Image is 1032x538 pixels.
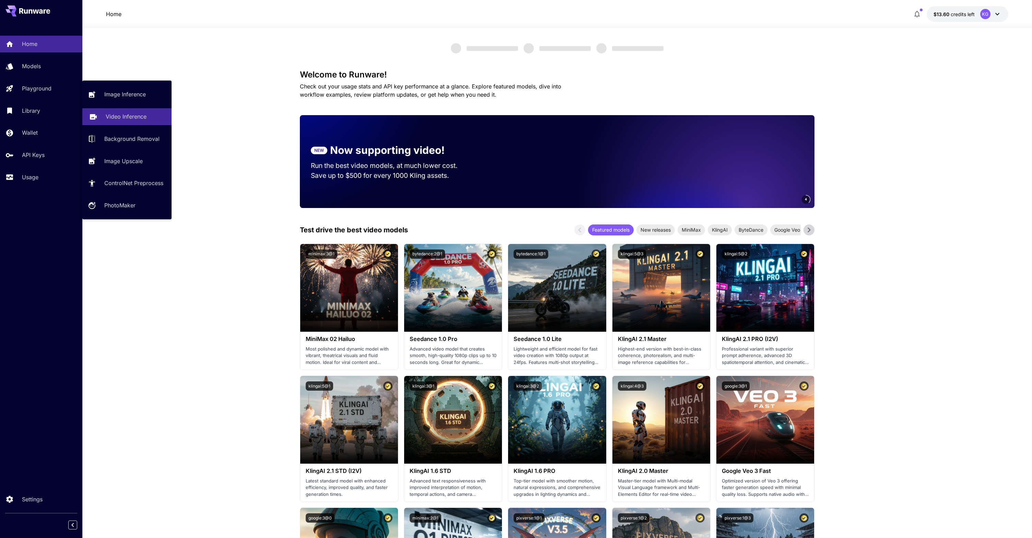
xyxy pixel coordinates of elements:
[82,86,172,103] a: Image Inference
[82,152,172,169] a: Image Upscale
[82,131,172,147] a: Background Removal
[306,336,392,342] h3: MiniMax 02 Hailuo
[106,10,121,18] nav: breadcrumb
[618,346,705,366] p: Highest-end version with best-in-class coherence, photorealism, and multi-image reference capabil...
[722,478,809,498] p: Optimized version of Veo 3 offering faster generation speed with minimal quality loss. Supports n...
[300,225,408,235] p: Test drive the best video models
[695,249,705,259] button: Certified Model – Vetted for best performance and includes a commercial license.
[934,11,975,18] div: $13.59609
[104,179,163,187] p: ControlNet Preprocess
[722,468,809,474] h3: Google Veo 3 Fast
[410,249,445,259] button: bytedance:2@1
[722,336,809,342] h3: KlingAI 2.1 PRO (I2V)
[722,249,750,259] button: klingai:5@2
[591,513,601,523] button: Certified Model – Vetted for best performance and includes a commercial license.
[106,10,121,18] p: Home
[980,9,990,19] div: KG
[300,83,561,98] span: Check out your usage stats and API key performance at a glance. Explore featured models, dive int...
[22,129,38,137] p: Wallet
[508,244,606,332] img: alt
[618,336,705,342] h3: KlingAI 2.1 Master
[22,62,41,70] p: Models
[708,226,732,233] span: KlingAI
[22,107,40,115] p: Library
[722,381,750,391] button: google:3@1
[612,244,710,332] img: alt
[770,226,804,233] span: Google Veo
[618,513,649,523] button: pixverse:1@2
[799,513,809,523] button: Certified Model – Vetted for best performance and includes a commercial license.
[514,381,542,391] button: klingai:3@2
[306,346,392,366] p: Most polished and dynamic model with vibrant, theatrical visuals and fluid motion. Ideal for vira...
[22,151,45,159] p: API Keys
[588,226,634,233] span: Featured models
[300,244,398,332] img: alt
[404,376,502,464] img: alt
[514,346,600,366] p: Lightweight and efficient model for fast video creation with 1080p output at 24fps. Features mult...
[508,376,606,464] img: alt
[306,468,392,474] h3: KlingAI 2.1 STD (I2V)
[799,249,809,259] button: Certified Model – Vetted for best performance and includes a commercial license.
[618,381,646,391] button: klingai:4@3
[678,226,705,233] span: MiniMax
[722,513,753,523] button: pixverse:1@3
[487,513,496,523] button: Certified Model – Vetted for best performance and includes a commercial license.
[487,249,496,259] button: Certified Model – Vetted for best performance and includes a commercial license.
[314,147,324,154] p: NEW
[106,112,146,121] p: Video Inference
[934,11,951,17] span: $13.60
[722,346,809,366] p: Professional variant with superior prompt adherence, advanced 3D spatiotemporal attention, and ci...
[82,197,172,214] a: PhotoMaker
[695,513,705,523] button: Certified Model – Vetted for best performance and includes a commercial license.
[410,336,496,342] h3: Seedance 1.0 Pro
[410,381,437,391] button: klingai:3@1
[104,90,146,98] p: Image Inference
[306,513,335,523] button: google:3@0
[612,376,710,464] img: alt
[514,478,600,498] p: Top-tier model with smoother motion, natural expressions, and comprehensive upgrades in lighting ...
[311,171,471,181] p: Save up to $500 for every 1000 Kling assets.
[383,249,392,259] button: Certified Model – Vetted for best performance and includes a commercial license.
[22,40,37,48] p: Home
[716,376,814,464] img: alt
[82,108,172,125] a: Video Inference
[591,249,601,259] button: Certified Model – Vetted for best performance and includes a commercial license.
[618,468,705,474] h3: KlingAI 2.0 Master
[22,495,43,503] p: Settings
[104,157,143,165] p: Image Upscale
[330,143,445,158] p: Now supporting video!
[306,249,337,259] button: minimax:3@1
[735,226,767,233] span: ByteDance
[404,244,502,332] img: alt
[383,513,392,523] button: Certified Model – Vetted for best performance and includes a commercial license.
[927,6,1008,22] button: $13.59609
[306,381,333,391] button: klingai:5@1
[618,249,646,259] button: klingai:5@3
[410,346,496,366] p: Advanced video model that creates smooth, high-quality 1080p clips up to 10 seconds long. Great f...
[636,226,675,233] span: New releases
[410,478,496,498] p: Advanced text responsiveness with improved interpretation of motion, temporal actions, and camera...
[591,381,601,391] button: Certified Model – Vetted for best performance and includes a commercial license.
[311,161,471,171] p: Run the best video models, at much lower cost.
[306,478,392,498] p: Latest standard model with enhanced efficiency, improved quality, and faster generation times.
[487,381,496,391] button: Certified Model – Vetted for best performance and includes a commercial license.
[695,381,705,391] button: Certified Model – Vetted for best performance and includes a commercial license.
[410,468,496,474] h3: KlingAI 1.6 STD
[300,376,398,464] img: alt
[410,513,441,523] button: minimax:2@1
[22,173,38,181] p: Usage
[383,381,392,391] button: Certified Model – Vetted for best performance and includes a commercial license.
[104,201,136,209] p: PhotoMaker
[82,175,172,192] a: ControlNet Preprocess
[73,519,82,531] div: Collapse sidebar
[805,197,807,202] span: 4
[951,11,975,17] span: credits left
[300,70,814,80] h3: Welcome to Runware!
[716,244,814,332] img: alt
[514,249,548,259] button: bytedance:1@1
[514,468,600,474] h3: KlingAI 1.6 PRO
[514,336,600,342] h3: Seedance 1.0 Lite
[22,84,51,93] p: Playground
[514,513,544,523] button: pixverse:1@1
[104,135,160,143] p: Background Removal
